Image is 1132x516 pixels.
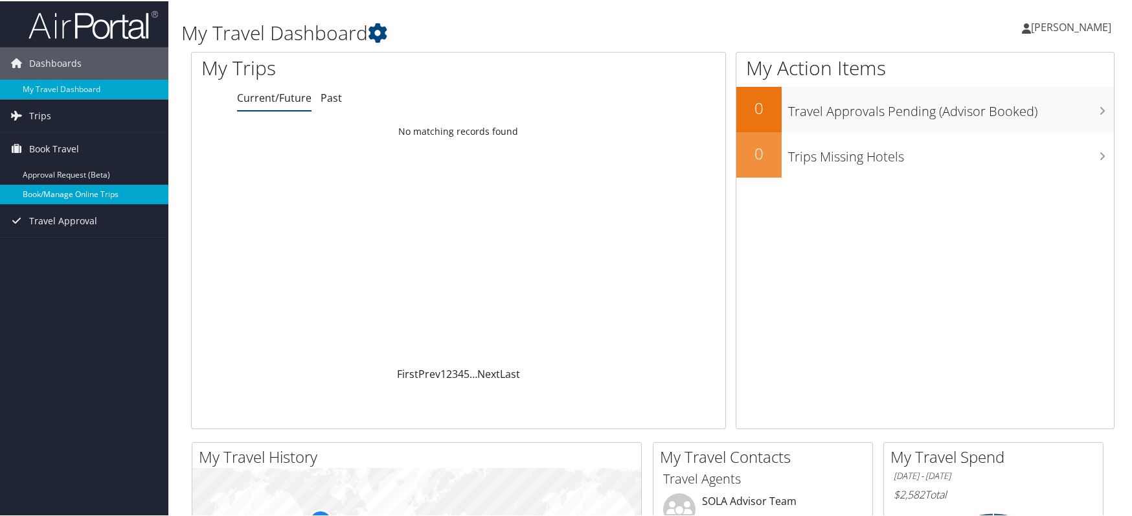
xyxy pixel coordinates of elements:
h2: My Travel Spend [890,445,1103,467]
h6: Total [894,486,1093,500]
a: [PERSON_NAME] [1022,6,1124,45]
a: 0Trips Missing Hotels [736,131,1114,176]
a: Current/Future [237,89,311,104]
span: Travel Approval [29,204,97,236]
h3: Trips Missing Hotels [788,140,1114,165]
span: Dashboards [29,46,82,78]
h1: My Trips [201,53,493,80]
a: 5 [464,366,470,380]
span: Book Travel [29,132,79,164]
a: 3 [452,366,458,380]
h1: My Travel Dashboard [181,18,810,45]
a: 4 [458,366,464,380]
a: Prev [418,366,440,380]
img: airportal-logo.png [28,8,158,39]
h6: [DATE] - [DATE] [894,469,1093,481]
h3: Travel Approvals Pending (Advisor Booked) [788,95,1114,119]
h2: My Travel Contacts [660,445,872,467]
h1: My Action Items [736,53,1114,80]
h3: Travel Agents [663,469,863,487]
a: Next [477,366,500,380]
span: Trips [29,99,51,131]
a: First [397,366,418,380]
a: Past [321,89,342,104]
span: … [470,366,477,380]
span: [PERSON_NAME] [1031,19,1111,33]
a: Last [500,366,520,380]
span: $2,582 [894,486,925,500]
h2: My Travel History [199,445,641,467]
a: 1 [440,366,446,380]
a: 2 [446,366,452,380]
a: 0Travel Approvals Pending (Advisor Booked) [736,86,1114,131]
td: No matching records found [192,119,725,142]
h2: 0 [736,141,782,163]
h2: 0 [736,96,782,118]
